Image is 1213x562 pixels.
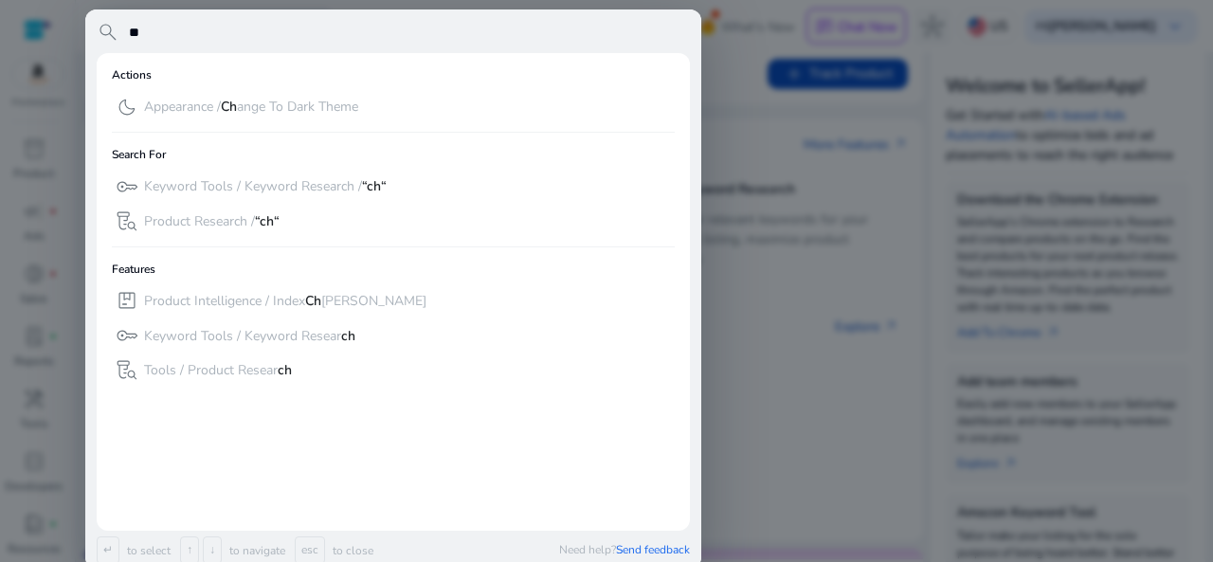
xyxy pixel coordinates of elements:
b: “ch“ [362,177,387,195]
p: to select [123,543,171,558]
p: Appearance / ange To Dark Theme [144,98,358,117]
span: package [116,289,138,312]
p: Product Research / [144,212,280,231]
span: key [116,324,138,347]
span: lab_research [116,209,138,232]
span: Send feedback [616,542,690,557]
span: dark_mode [116,96,138,118]
b: ch [341,327,355,345]
p: Product Intelligence / Index [PERSON_NAME] [144,292,426,311]
p: Keyword Tools / Keyword Research / [144,177,387,196]
span: lab_research [116,358,138,381]
p: to navigate [226,543,285,558]
b: ch [278,361,292,379]
h6: Actions [112,68,152,82]
b: Ch [305,292,321,310]
b: Ch [221,98,237,116]
h6: Search For [112,148,166,161]
h6: Features [112,263,155,276]
span: search [97,21,119,44]
span: key [116,175,138,198]
p: Keyword Tools / Keyword Resear [144,327,355,346]
p: Need help? [559,542,690,557]
p: to close [329,543,373,558]
b: “ch“ [255,212,280,230]
p: Tools / Product Resear [144,361,292,380]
